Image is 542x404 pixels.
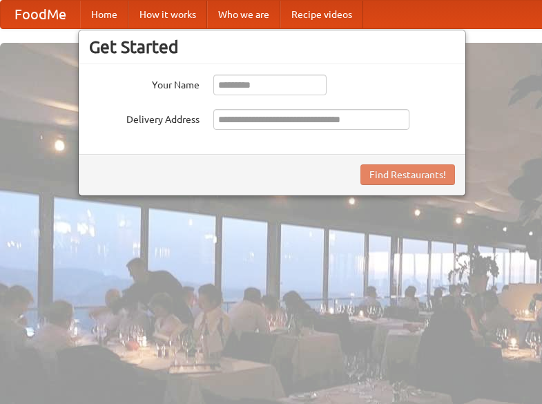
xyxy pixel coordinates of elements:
[89,37,455,57] h3: Get Started
[89,75,200,92] label: Your Name
[1,1,80,28] a: FoodMe
[89,109,200,126] label: Delivery Address
[207,1,280,28] a: Who we are
[280,1,363,28] a: Recipe videos
[360,164,455,185] button: Find Restaurants!
[80,1,128,28] a: Home
[128,1,207,28] a: How it works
